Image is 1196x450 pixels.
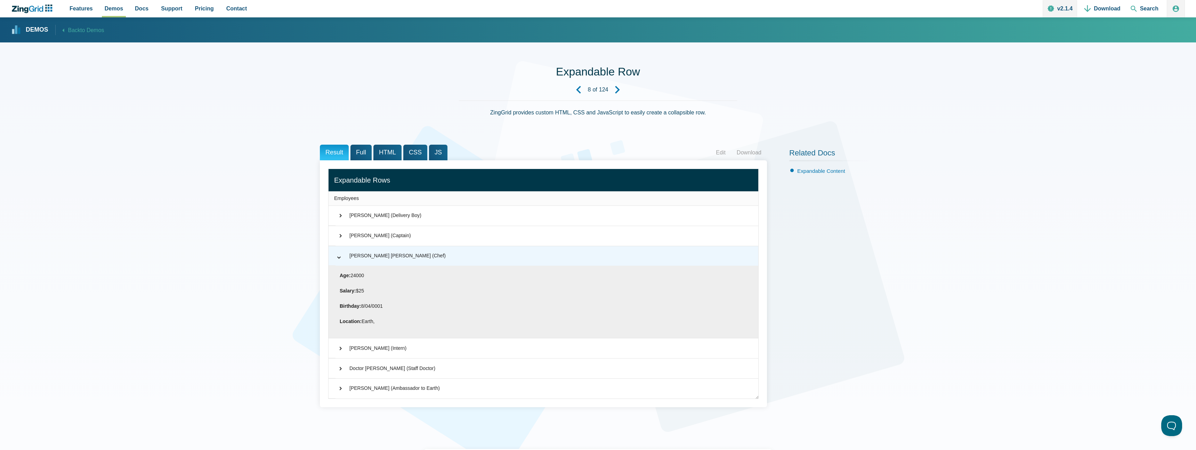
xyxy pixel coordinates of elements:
span: ⌃ [334,212,342,219]
span: ⌃ [334,385,342,392]
strong: Salary: [340,288,356,294]
span: Demos [105,4,123,13]
span: ⌃ [334,345,342,352]
span: ⌃ [334,365,342,372]
a: Previous Demo [569,80,588,99]
span: Features [70,4,93,13]
p: $25 [340,287,747,295]
div: ZingGrid provides custom HTML, CSS and JavaScript to easily create a collapsible row. [459,101,737,134]
span: ⌃ [336,251,342,259]
span: Back [68,26,104,35]
span: CSS [403,145,427,160]
strong: 8 [588,87,591,93]
span: Employees [334,195,359,201]
span: ⌃ [334,232,342,239]
strong: Age: [340,273,350,278]
div: [PERSON_NAME] (Ambassador to Earth) [349,384,440,393]
p: 24000 [340,271,747,280]
a: ZingChart Logo. Click to return to the homepage [11,5,56,13]
h2: Related Docs [789,148,876,161]
p: 8/04/0001 [340,302,747,310]
span: Contact [226,4,247,13]
h1: Expandable Row [556,65,640,80]
span: to Demos [80,27,104,33]
span: Result [320,145,349,160]
div: [PERSON_NAME] (Delivery Boy) [349,211,421,220]
span: HTML [373,145,402,160]
a: Demos [12,26,48,34]
a: Edit [710,147,731,158]
strong: Birthday: [340,303,361,309]
div: [PERSON_NAME] [PERSON_NAME] (Chef) [349,252,446,260]
span: JS [429,145,447,160]
p: Earth, [340,317,747,326]
span: Docs [135,4,148,13]
div: [PERSON_NAME] (Captain) [349,232,411,240]
span: of [592,87,597,93]
div: Expandable Rows [334,174,753,186]
div: [PERSON_NAME] (Intern) [349,344,406,353]
a: Expandable Content [797,168,845,174]
div: Doctor [PERSON_NAME] (Staff Doctor) [349,364,435,373]
span: Support [161,4,182,13]
a: Download [731,147,767,158]
strong: Demos [26,27,48,33]
a: Next Demo [608,80,627,99]
span: Pricing [195,4,214,13]
iframe: Toggle Customer Support [1161,415,1182,436]
strong: Location: [340,319,362,324]
span: Full [350,145,372,160]
strong: 124 [599,87,608,93]
a: Backto Demos [55,25,104,35]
